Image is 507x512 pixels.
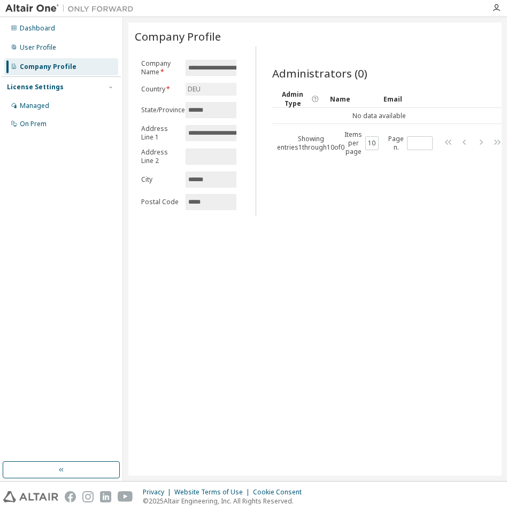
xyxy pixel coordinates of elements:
[118,491,133,502] img: youtube.svg
[277,134,344,152] span: Showing entries 1 through 10 of 0
[253,488,308,497] div: Cookie Consent
[7,83,64,91] div: License Settings
[141,106,179,114] label: State/Province
[388,135,433,152] span: Page n.
[344,130,379,156] span: Items per page
[5,3,139,14] img: Altair One
[186,83,202,95] div: DEU
[174,488,253,497] div: Website Terms of Use
[141,175,179,184] label: City
[20,120,47,128] div: On Prem
[141,59,179,76] label: Company Name
[272,66,367,81] span: Administrators (0)
[20,63,76,71] div: Company Profile
[135,29,221,44] span: Company Profile
[330,90,375,107] div: Name
[20,43,56,52] div: User Profile
[20,102,49,110] div: Managed
[141,85,179,94] label: Country
[100,491,111,502] img: linkedin.svg
[65,491,76,502] img: facebook.svg
[20,24,55,33] div: Dashboard
[143,497,308,506] p: © 2025 Altair Engineering, Inc. All Rights Reserved.
[143,488,174,497] div: Privacy
[82,491,94,502] img: instagram.svg
[368,139,376,148] button: 10
[186,83,255,96] div: DEU
[383,90,428,107] div: Email
[276,90,309,108] span: Admin Type
[272,108,486,124] td: No data available
[3,491,58,502] img: altair_logo.svg
[141,198,179,206] label: Postal Code
[141,125,179,142] label: Address Line 1
[141,148,179,165] label: Address Line 2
